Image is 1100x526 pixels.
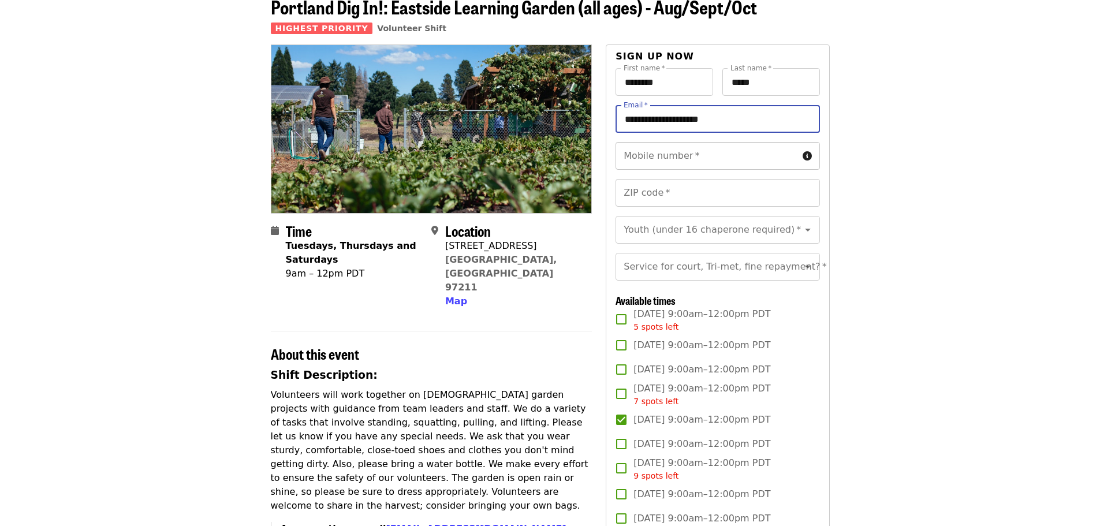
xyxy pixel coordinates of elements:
i: calendar icon [271,225,279,236]
span: Available times [616,293,676,308]
input: First name [616,68,713,96]
span: [DATE] 9:00am–12:00pm PDT [633,512,770,525]
span: [DATE] 9:00am–12:00pm PDT [633,338,770,352]
p: Volunteers will work together on [DEMOGRAPHIC_DATA] garden projects with guidance from team leade... [271,388,592,513]
label: First name [624,65,665,72]
span: [DATE] 9:00am–12:00pm PDT [633,382,770,408]
button: Open [800,259,816,275]
img: Portland Dig In!: Eastside Learning Garden (all ages) - Aug/Sept/Oct organized by Oregon Food Bank [271,45,592,212]
button: Open [800,222,816,238]
label: Last name [730,65,771,72]
span: [DATE] 9:00am–12:00pm PDT [633,307,770,333]
span: [DATE] 9:00am–12:00pm PDT [633,456,770,482]
a: Volunteer Shift [377,24,446,33]
span: Sign up now [616,51,694,62]
button: Map [445,294,467,308]
span: Highest Priority [271,23,373,34]
span: Time [286,221,312,241]
span: 7 spots left [633,397,678,406]
i: map-marker-alt icon [431,225,438,236]
input: Mobile number [616,142,797,170]
input: Email [616,105,819,133]
a: [GEOGRAPHIC_DATA], [GEOGRAPHIC_DATA] 97211 [445,254,557,293]
span: 5 spots left [633,322,678,331]
input: Last name [722,68,820,96]
input: ZIP code [616,179,819,207]
span: Location [445,221,491,241]
strong: Shift Description: [271,369,378,381]
div: [STREET_ADDRESS] [445,239,583,253]
div: 9am – 12pm PDT [286,267,422,281]
i: circle-info icon [803,151,812,162]
span: [DATE] 9:00am–12:00pm PDT [633,437,770,451]
span: Map [445,296,467,307]
span: [DATE] 9:00am–12:00pm PDT [633,413,770,427]
span: [DATE] 9:00am–12:00pm PDT [633,363,770,376]
label: Email [624,102,648,109]
span: About this event [271,344,359,364]
span: 9 spots left [633,471,678,480]
strong: Tuesdays, Thursdays and Saturdays [286,240,416,265]
span: [DATE] 9:00am–12:00pm PDT [633,487,770,501]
